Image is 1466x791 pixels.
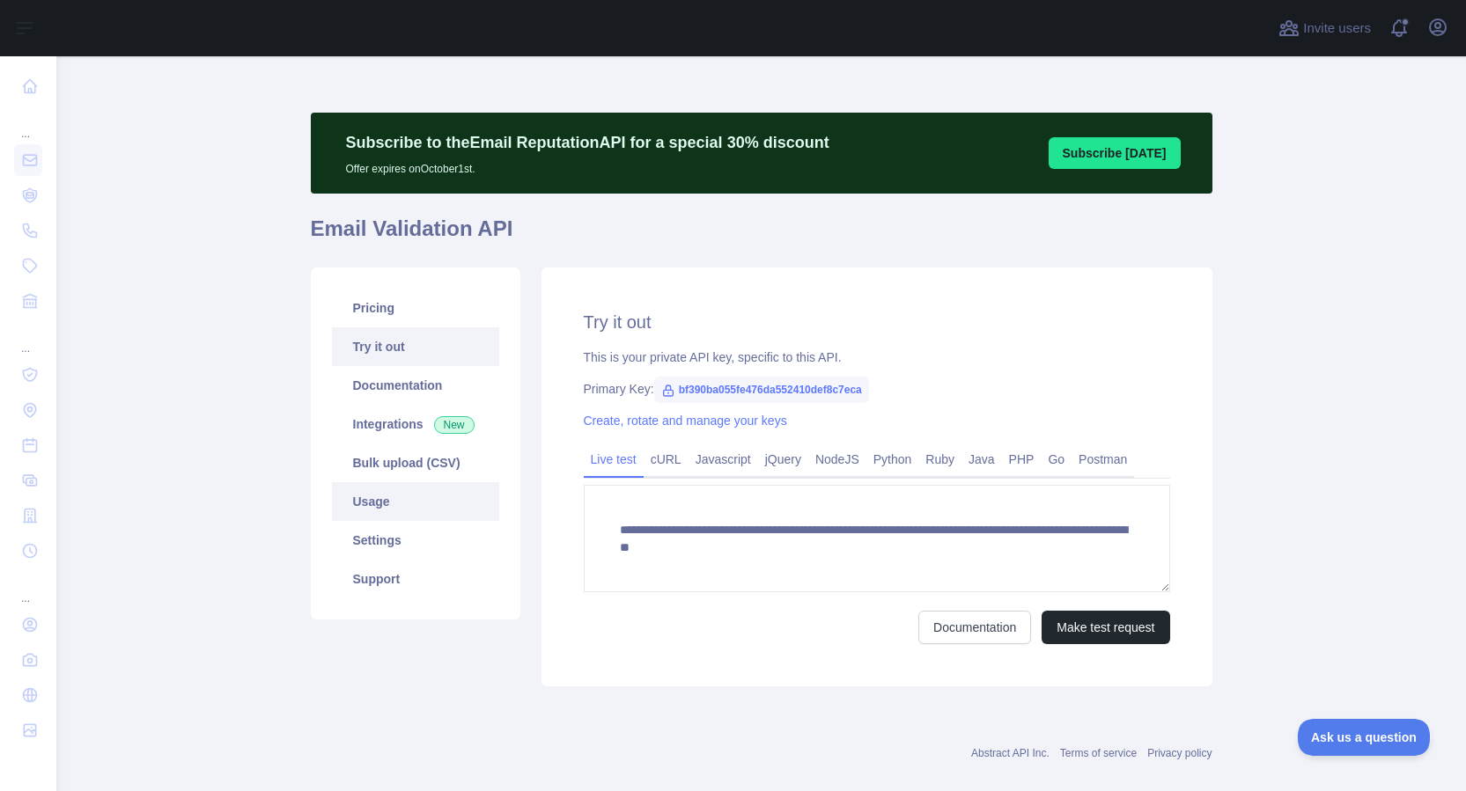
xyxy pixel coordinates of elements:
a: Bulk upload (CSV) [332,443,499,482]
a: cURL [644,445,689,473]
a: Documentation [918,611,1031,644]
a: Usage [332,482,499,521]
a: Java [961,445,1002,473]
span: New [434,416,475,434]
a: NodeJS [808,445,866,473]
p: Subscribe to the Email Reputation API for a special 30 % discount [346,130,829,155]
span: bf390ba055fe476da552410def8c7eca [654,377,869,403]
a: Terms of service [1060,747,1137,759]
a: Pricing [332,289,499,327]
p: Offer expires on October 1st. [346,155,829,176]
h2: Try it out [584,310,1170,334]
a: Integrations New [332,405,499,443]
button: Invite users [1275,14,1374,42]
a: jQuery [758,445,808,473]
div: Primary Key: [584,380,1170,398]
div: This is your private API key, specific to this API. [584,348,1170,366]
a: Live test [584,445,644,473]
a: Try it out [332,327,499,366]
div: ... [14,106,42,141]
a: Javascript [689,445,758,473]
a: Support [332,560,499,598]
a: Ruby [918,445,961,473]
button: Subscribe [DATE] [1049,137,1181,169]
h1: Email Validation API [311,215,1212,257]
a: Create, rotate and manage your keys [584,414,787,428]
a: Abstract API Inc. [971,747,1050,759]
span: Invite users [1303,18,1371,39]
a: Settings [332,521,499,560]
a: Privacy policy [1147,747,1212,759]
div: ... [14,570,42,605]
a: Documentation [332,366,499,405]
iframe: Toggle Customer Support [1298,719,1431,756]
div: ... [14,320,42,355]
a: Python [866,445,919,473]
a: Go [1041,445,1072,473]
button: Make test request [1042,611,1169,644]
a: PHP [1002,445,1042,473]
a: Postman [1072,445,1134,473]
